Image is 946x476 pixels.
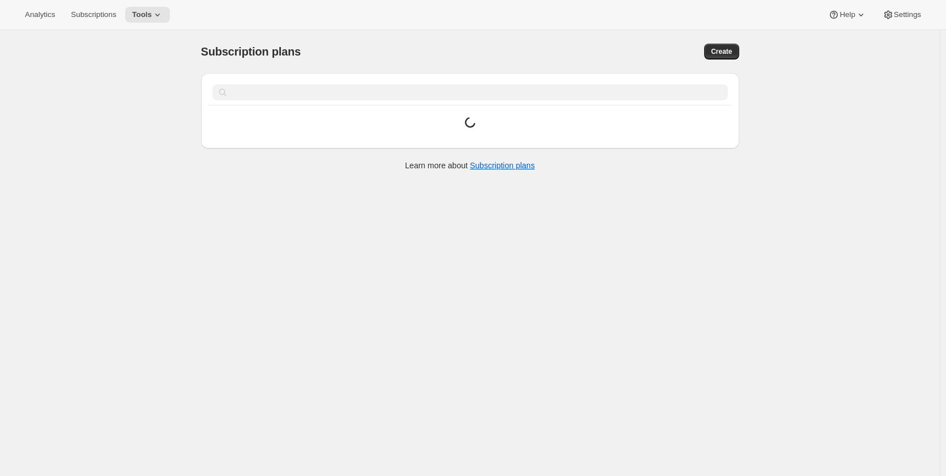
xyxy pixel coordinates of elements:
p: Learn more about [405,160,535,171]
span: Subscription plans [201,45,301,58]
button: Analytics [18,7,62,23]
span: Tools [132,10,152,19]
span: Create [711,47,732,56]
span: Help [840,10,855,19]
button: Subscriptions [64,7,123,23]
a: Subscription plans [470,161,535,170]
button: Help [821,7,873,23]
button: Settings [876,7,928,23]
button: Tools [125,7,170,23]
span: Subscriptions [71,10,116,19]
span: Settings [894,10,921,19]
span: Analytics [25,10,55,19]
button: Create [704,44,739,59]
